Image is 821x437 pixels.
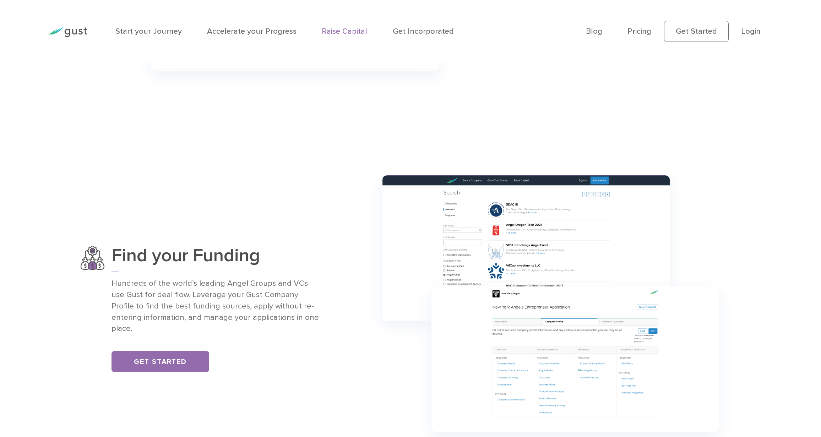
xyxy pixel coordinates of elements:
[586,27,602,36] a: Blog
[393,27,454,36] a: Get Incorporated
[81,246,105,270] img: Find Your Funding
[112,278,320,334] p: Hundreds of the world’s leading Angel Groups and VCs use Gust for deal flow. Leverage your Gust C...
[627,27,651,36] a: Pricing
[115,27,182,36] a: Start your Journey
[112,351,209,372] a: Get Started
[207,27,297,36] a: Accelerate your Progress
[664,21,729,42] a: Get Started
[322,27,367,36] a: Raise Capital
[741,27,761,36] a: Login
[112,246,320,272] h3: Find your Funding
[48,27,87,37] img: Gust Logo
